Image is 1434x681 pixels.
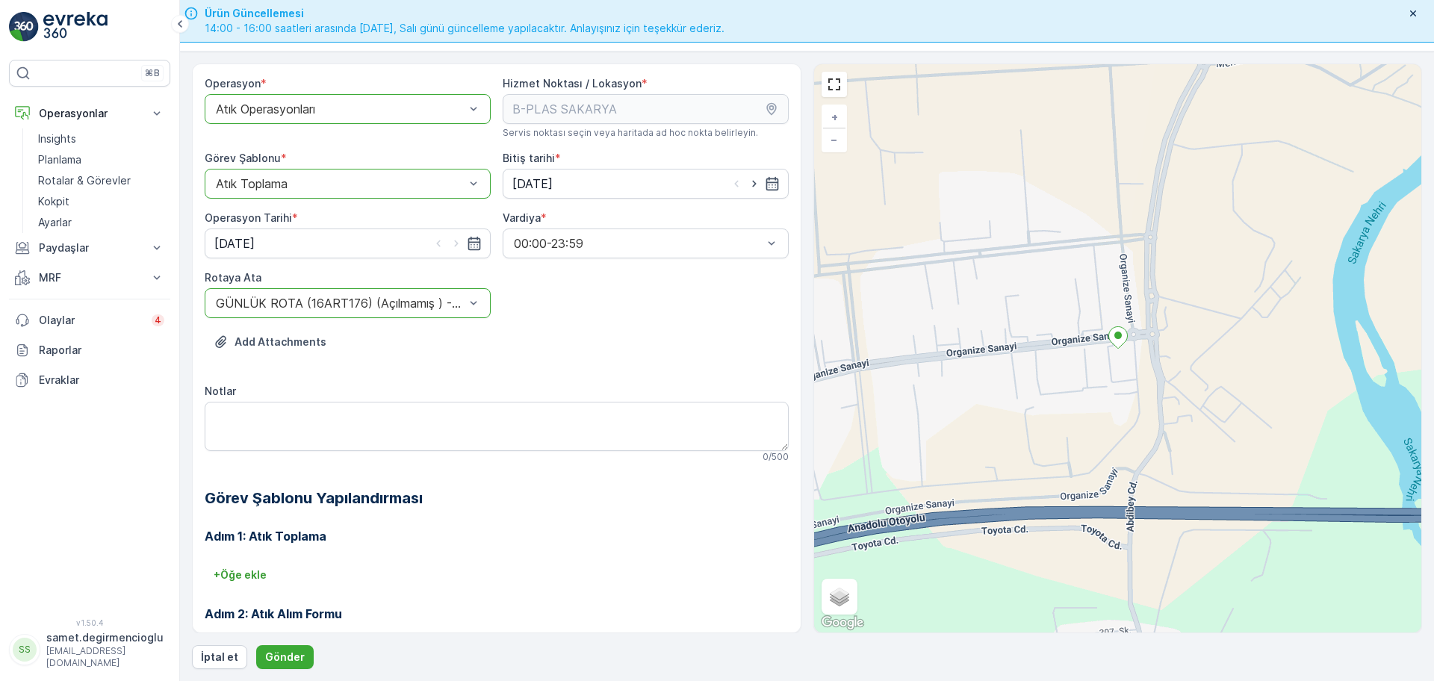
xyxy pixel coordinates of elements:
button: MRF [9,263,170,293]
span: − [831,133,838,146]
p: Raporlar [39,343,164,358]
p: 4 [155,314,161,326]
p: + Öğe ekle [214,567,267,582]
a: Layers [823,580,856,613]
h2: Görev Şablonu Yapılandırması [205,487,789,509]
input: B-PLAS SAKARYA [503,94,789,124]
p: Ayarlar [38,215,72,230]
p: samet.degirmencioglu [46,630,164,645]
a: Rotalar & Görevler [32,170,170,191]
button: Operasyonlar [9,99,170,128]
p: Olaylar [39,313,143,328]
p: Paydaşlar [39,240,140,255]
img: Google [818,613,867,632]
p: 0 / 500 [763,451,789,463]
h3: Adım 2: Atık Alım Formu [205,605,789,623]
span: 14:00 - 16:00 saatleri arasında [DATE], Salı günü güncelleme yapılacaktır. Anlayışınız için teşek... [205,21,724,36]
p: ⌘B [145,67,160,79]
a: Evraklar [9,365,170,395]
p: İptal et [201,650,238,665]
label: Notlar [205,385,236,397]
a: Planlama [32,149,170,170]
p: Kokpit [38,194,69,209]
p: Gönder [265,650,305,665]
img: logo_light-DOdMpM7g.png [43,12,108,42]
span: Servis noktası seçin veya haritada ad hoc nokta belirleyin. [503,127,758,139]
p: Rotalar & Görevler [38,173,131,188]
label: Rotaya Ata [205,271,261,284]
a: View Fullscreen [823,73,845,96]
a: Kokpit [32,191,170,212]
label: Vardiya [503,211,541,224]
p: Planlama [38,152,81,167]
label: Hizmet Noktası / Lokasyon [503,77,642,90]
button: Dosya Yükle [205,330,335,354]
label: Operasyon Tarihi [205,211,292,224]
img: logo [9,12,39,42]
span: v 1.50.4 [9,618,170,627]
a: Olaylar4 [9,305,170,335]
a: Bu bölgeyi Google Haritalar'da açın (yeni pencerede açılır) [818,613,867,632]
label: Görev Şablonu [205,152,281,164]
p: Operasyonlar [39,106,140,121]
a: Uzaklaştır [823,128,845,151]
label: Operasyon [205,77,261,90]
a: Insights [32,128,170,149]
input: dd/mm/yyyy [503,169,789,199]
p: Insights [38,131,76,146]
span: Ürün Güncellemesi [205,6,724,21]
button: SSsamet.degirmencioglu[EMAIL_ADDRESS][DOMAIN_NAME] [9,630,170,669]
p: Add Attachments [235,335,326,349]
input: dd/mm/yyyy [205,228,491,258]
button: İptal et [192,645,247,669]
p: Evraklar [39,373,164,388]
label: Bitiş tarihi [503,152,555,164]
p: MRF [39,270,140,285]
button: +Öğe ekle [205,563,276,587]
h3: Adım 1: Atık Toplama [205,527,789,545]
p: [EMAIL_ADDRESS][DOMAIN_NAME] [46,645,164,669]
span: + [831,111,838,123]
a: Yakınlaştır [823,106,845,128]
button: Gönder [256,645,314,669]
a: Ayarlar [32,212,170,233]
a: Raporlar [9,335,170,365]
button: Paydaşlar [9,233,170,263]
div: SS [13,638,37,662]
